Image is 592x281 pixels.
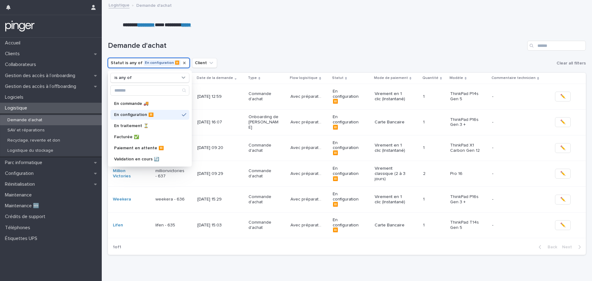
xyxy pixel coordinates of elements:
[155,197,186,202] p: weekera - 636
[290,144,323,151] p: Avec préparation 🛠️
[5,20,35,32] img: mTgBEunGTSyRkCgitkcU
[290,118,323,125] p: Avec préparation 🛠️
[114,113,179,117] p: En configuration ⏸️
[492,197,547,202] p: -
[555,220,571,230] button: ✏️
[560,244,586,250] button: Next
[562,245,576,249] span: Next
[249,194,279,205] p: Commande d'achat
[2,40,25,46] p: Accueil
[113,168,144,179] a: Million Victories
[114,75,132,81] p: is any of
[333,89,364,104] p: En configuration ⏸️
[108,187,586,212] tr: Weekera weekera - 636[DATE] 15:29Commande d'achatAvec préparation 🛠️Avec préparation 🛠️ En config...
[197,120,228,125] p: [DATE] 16:07
[492,223,547,228] p: -
[560,171,565,177] span: ✏️
[450,143,481,153] p: ThinkPad X1 Carbon Gen 12
[2,160,47,166] p: Parc informatique
[2,148,58,153] p: Logistique du stockage
[155,168,186,179] p: millionvictories - 637
[2,203,44,209] p: Maintenance 🆕
[423,144,426,151] p: 1
[555,117,571,127] button: ✏️
[197,171,228,176] p: [DATE] 09:29
[197,197,228,202] p: [DATE] 15:29
[2,171,39,176] p: Configuration
[108,161,586,187] tr: Million Victories millionvictories - 637[DATE] 09:29Commande d'achatAvec préparation 🛠️Avec prépa...
[290,221,323,228] p: Avec préparation 🛠️
[560,222,565,228] span: ✏️
[108,212,586,238] tr: Lifen lifen - 635[DATE] 15:03Commande d'achatAvec préparation 🛠️Avec préparation 🛠️ En configurat...
[555,169,571,179] button: ✏️
[108,135,586,161] tr: Inside Therapeutics inside therapeutics - 640[DATE] 09:20Commande d'achatAvec préparation 🛠️Avec ...
[290,196,323,202] p: Avec préparation 🛠️
[2,118,47,123] p: Demande d'achat
[560,119,565,125] span: ✏️
[114,146,179,150] p: Paiement en attente ⏸️
[560,196,565,203] span: ✏️
[108,110,586,135] tr: Weekera weekera - 642[DATE] 16:07Onboarding de [PERSON_NAME]Avec préparation 🛠️Avec préparation 🛠...
[197,75,233,81] p: Date de la demande
[333,166,364,181] p: En configuration ⏸️
[333,192,364,207] p: En configuration ⏸️
[113,197,131,202] a: Weekera
[192,58,217,68] button: Client
[450,75,463,81] p: Modèle
[555,92,571,101] button: ✏️
[249,143,279,153] p: Commande d'achat
[197,145,228,151] p: [DATE] 09:20
[375,143,405,153] p: Virement en 1 clic (Instantané)
[2,236,42,242] p: Étiquettes UPS
[197,223,228,228] p: [DATE] 15:03
[374,75,408,81] p: Mode de paiement
[248,75,257,81] p: Type
[375,91,405,102] p: Virement en 1 clic (Instantané)
[450,117,481,128] p: ThinkPad P16s Gen 3 +
[113,223,123,228] a: Lifen
[450,194,481,205] p: ThinkPad P16s Gen 3 +
[110,85,189,96] div: Search
[108,58,190,68] button: Statut
[2,51,25,57] p: Clients
[114,101,179,106] p: En commande 🚚​
[197,94,228,99] p: [DATE] 12:59
[423,196,426,202] p: 1
[423,170,427,176] p: 2
[555,195,571,205] button: ✏️
[492,94,547,99] p: -
[2,138,65,143] p: Recyclage, revente et don
[492,120,547,125] p: -
[2,192,37,198] p: Maintenance
[544,245,557,249] span: Back
[491,75,536,81] p: Commentaire technicien
[450,91,481,102] p: ThinkPad P14s Gen 5
[114,157,179,161] p: Validation en cours 🔄
[527,41,586,51] div: Search
[2,214,50,220] p: Crédits de support
[423,118,426,125] p: 1
[249,91,279,102] p: Commande d'achat
[108,240,126,255] p: 1 of 1
[333,114,364,130] p: En configuration ⏸️
[2,128,50,133] p: SAV et réparations
[492,145,547,151] p: -
[290,75,318,81] p: Flow logisitique
[114,135,179,139] p: Facturée ✅
[375,166,405,181] p: Virement classique (2 à 3 jours)
[249,168,279,179] p: Commande d'achat
[2,181,40,187] p: Réinitialisation
[249,220,279,230] p: Commande d'achat
[2,62,41,68] p: Collaborateurs
[423,221,426,228] p: 1
[375,223,405,228] p: Carte Bancaire
[109,1,129,8] a: Logistique
[108,41,525,50] h1: Demande d'achat
[555,143,571,153] button: ✏️
[136,2,172,8] p: Demande d'achat
[422,75,438,81] p: Quantité
[333,140,364,156] p: En configuration ⏸️
[2,105,32,111] p: Logistique
[554,59,586,68] button: Clear all filters
[290,93,323,99] p: Avec préparation 🛠️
